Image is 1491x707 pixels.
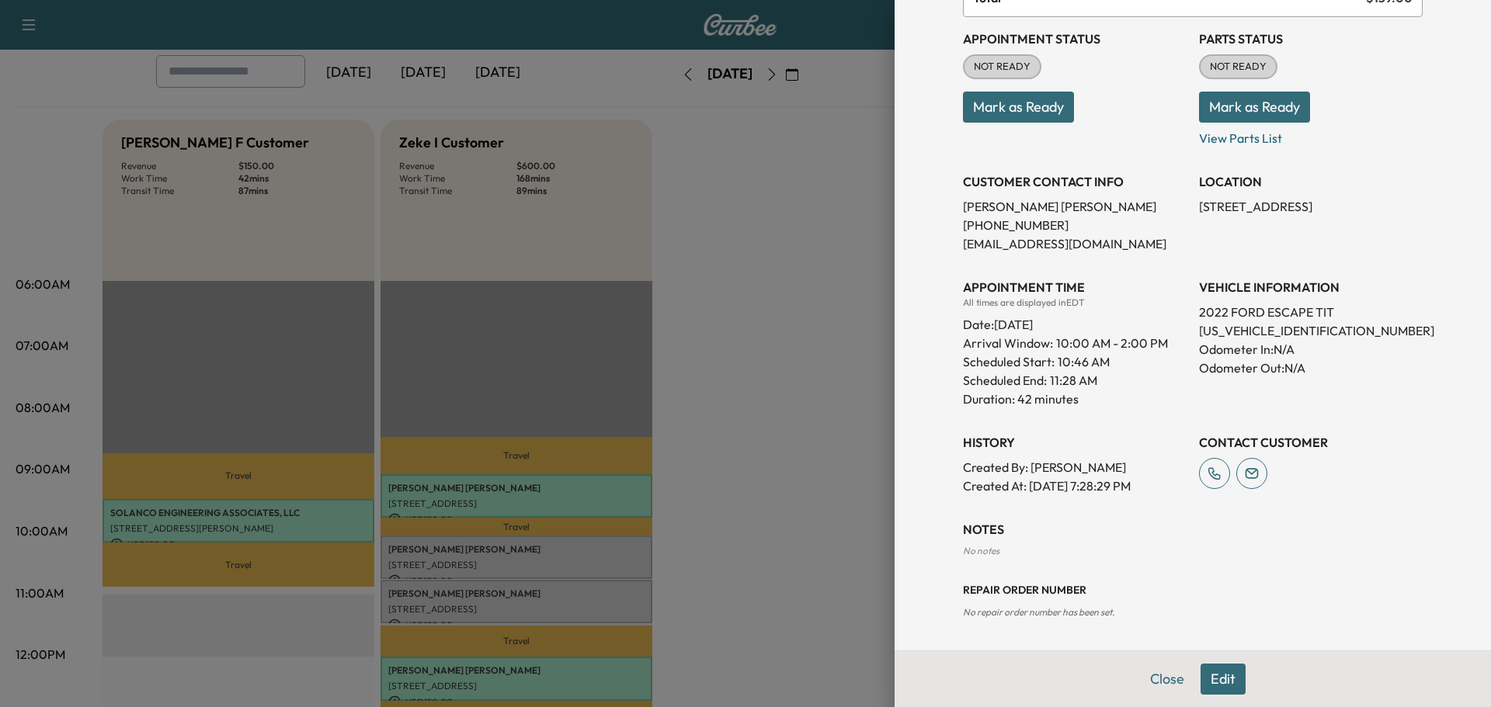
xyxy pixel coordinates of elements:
p: Odometer Out: N/A [1199,359,1423,377]
h3: Parts Status [1199,29,1423,48]
p: View Parts List [1199,123,1423,147]
p: Created By : [PERSON_NAME] [963,458,1187,477]
button: Mark as Ready [963,92,1074,123]
p: [PHONE_NUMBER] [963,216,1187,234]
p: 11:28 AM [1050,371,1097,390]
p: Odometer In: N/A [1199,340,1423,359]
h3: APPOINTMENT TIME [963,278,1187,296]
p: Duration: 42 minutes [963,390,1187,408]
p: Created At : [DATE] 7:28:29 PM [963,477,1187,495]
button: Mark as Ready [1199,92,1310,123]
h3: Repair Order number [963,582,1423,598]
span: NOT READY [1201,59,1276,75]
p: Scheduled Start: [963,352,1055,371]
h3: NOTES [963,520,1423,539]
button: Edit [1201,664,1246,695]
p: [STREET_ADDRESS] [1199,197,1423,216]
h3: VEHICLE INFORMATION [1199,278,1423,296]
div: No notes [963,545,1423,557]
p: 2022 FORD ESCAPE TIT [1199,303,1423,321]
p: [EMAIL_ADDRESS][DOMAIN_NAME] [963,234,1187,253]
p: Arrival Window: [963,334,1187,352]
div: All times are displayed in EDT [963,296,1187,309]
h3: CUSTOMER CONTACT INFO [963,172,1187,191]
span: No repair order number has been set. [963,606,1114,618]
div: Date: [DATE] [963,309,1187,334]
h3: LOCATION [1199,172,1423,191]
p: 10:46 AM [1058,352,1110,371]
span: 10:00 AM - 2:00 PM [1056,334,1168,352]
h3: Appointment Status [963,29,1187,48]
p: [US_VEHICLE_IDENTIFICATION_NUMBER] [1199,321,1423,340]
span: NOT READY [964,59,1040,75]
p: Scheduled End: [963,371,1047,390]
h3: CONTACT CUSTOMER [1199,433,1423,452]
p: [PERSON_NAME] [PERSON_NAME] [963,197,1187,216]
h3: History [963,433,1187,452]
button: Close [1140,664,1194,695]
